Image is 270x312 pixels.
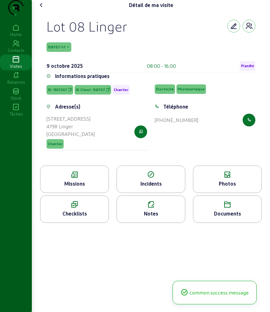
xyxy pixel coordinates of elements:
span: ID Client: 138707 [76,88,105,92]
div: Adresse(s) [55,103,80,110]
div: 4798 Linger [46,123,95,130]
div: 08:00 - 16:00 [147,62,176,70]
div: [PHONE_NUMBER] [155,116,198,124]
span: Chantier [48,142,62,146]
span: ID: 1957657 [48,88,67,92]
div: Missions [40,180,109,188]
div: Checklists [40,210,109,217]
div: Lot 08 Linger [46,18,127,34]
div: Informations pratiques [55,72,110,80]
span: Photovoltaique [178,87,205,91]
div: Documents [193,210,261,217]
div: common.success.message [181,289,249,296]
span: Electricité [156,87,174,91]
span: Planifié [241,64,254,68]
span: 138707-1-1 [48,45,65,49]
div: Incidents [117,180,185,188]
div: Photos [193,180,261,188]
div: Téléphone [163,103,188,110]
div: 9 octobre 2025 [46,62,83,70]
div: Détail de ma visite [129,1,173,9]
span: Chantier [114,88,128,92]
div: [GEOGRAPHIC_DATA] [46,130,95,138]
div: Notes [117,210,185,217]
div: [STREET_ADDRESS] [46,115,95,123]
